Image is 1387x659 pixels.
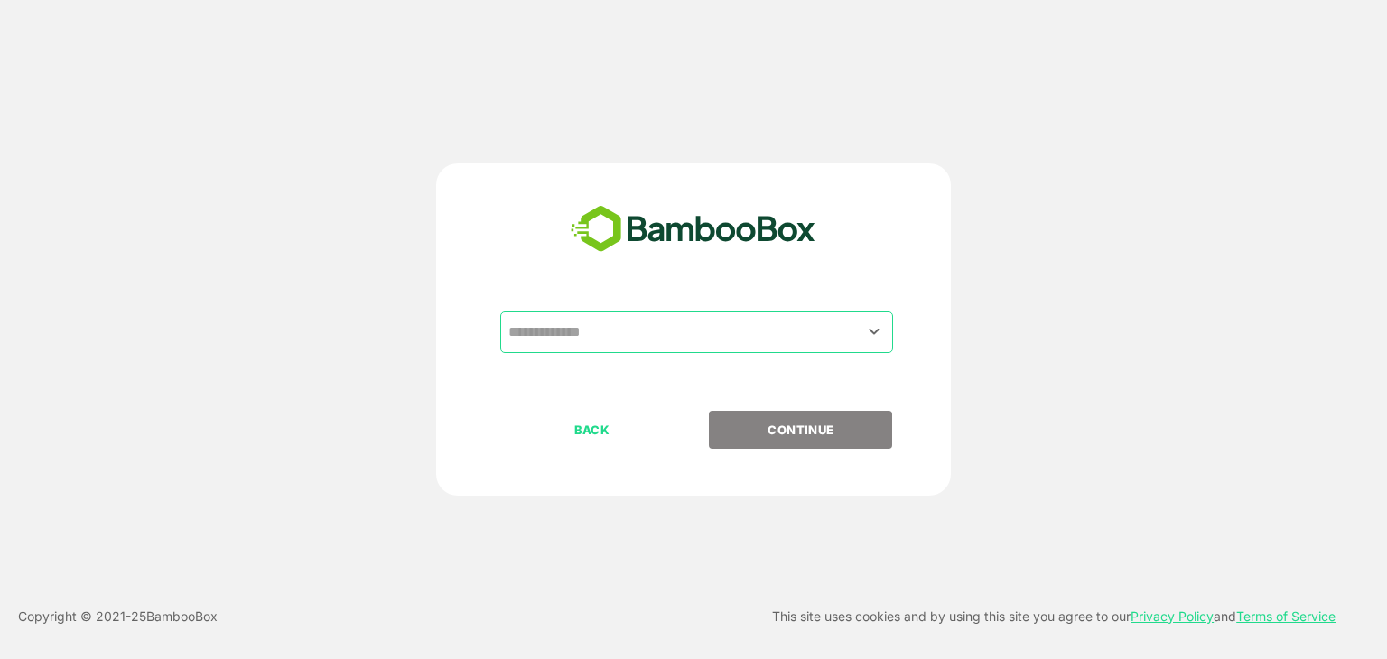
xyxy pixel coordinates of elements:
a: Terms of Service [1236,608,1336,624]
p: This site uses cookies and by using this site you agree to our and [772,606,1336,627]
p: BACK [502,420,683,440]
button: Open [862,320,887,344]
img: bamboobox [561,200,825,259]
p: CONTINUE [711,420,891,440]
button: CONTINUE [709,411,892,449]
a: Privacy Policy [1131,608,1214,624]
button: BACK [500,411,684,449]
p: Copyright © 2021- 25 BambooBox [18,606,218,627]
